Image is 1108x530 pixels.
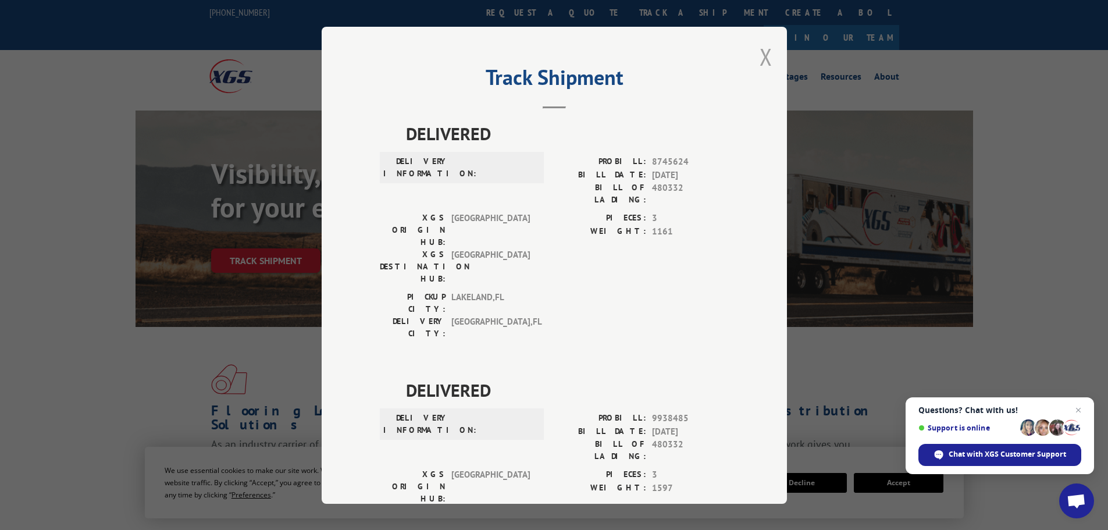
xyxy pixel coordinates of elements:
label: PIECES: [554,468,646,482]
label: PROBILL: [554,412,646,425]
h2: Track Shipment [380,69,729,91]
span: [DATE] [652,425,729,438]
label: WEIGHT: [554,225,646,238]
label: PICKUP CITY: [380,291,446,315]
span: 3 [652,468,729,482]
label: DELIVERY INFORMATION: [383,412,449,436]
label: XGS ORIGIN HUB: [380,468,446,505]
label: BILL DATE: [554,425,646,438]
label: BILL DATE: [554,168,646,182]
span: Close chat [1071,403,1085,417]
span: LAKELAND , FL [451,291,530,315]
span: DELIVERED [406,377,729,403]
span: 480332 [652,438,729,463]
div: Chat with XGS Customer Support [918,444,1081,466]
label: BILL OF LADING: [554,182,646,206]
span: 9938485 [652,412,729,425]
span: [GEOGRAPHIC_DATA] , FL [451,315,530,340]
label: PIECES: [554,212,646,225]
span: [GEOGRAPHIC_DATA] [451,212,530,248]
button: Close modal [760,41,772,72]
span: [GEOGRAPHIC_DATA] [451,468,530,505]
span: Questions? Chat with us! [918,405,1081,415]
span: Support is online [918,424,1016,432]
label: BILL OF LADING: [554,438,646,463]
span: [GEOGRAPHIC_DATA] [451,248,530,285]
label: XGS ORIGIN HUB: [380,212,446,248]
span: DELIVERED [406,120,729,147]
span: 3 [652,212,729,225]
span: Chat with XGS Customer Support [949,449,1066,460]
label: WEIGHT: [554,481,646,495]
span: 1161 [652,225,729,238]
label: DELIVERY CITY: [380,315,446,340]
label: DELIVERY INFORMATION: [383,155,449,180]
label: PROBILL: [554,155,646,169]
span: 8745624 [652,155,729,169]
label: XGS DESTINATION HUB: [380,248,446,285]
div: Open chat [1059,483,1094,518]
span: 480332 [652,182,729,206]
span: 1597 [652,481,729,495]
span: [DATE] [652,168,729,182]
